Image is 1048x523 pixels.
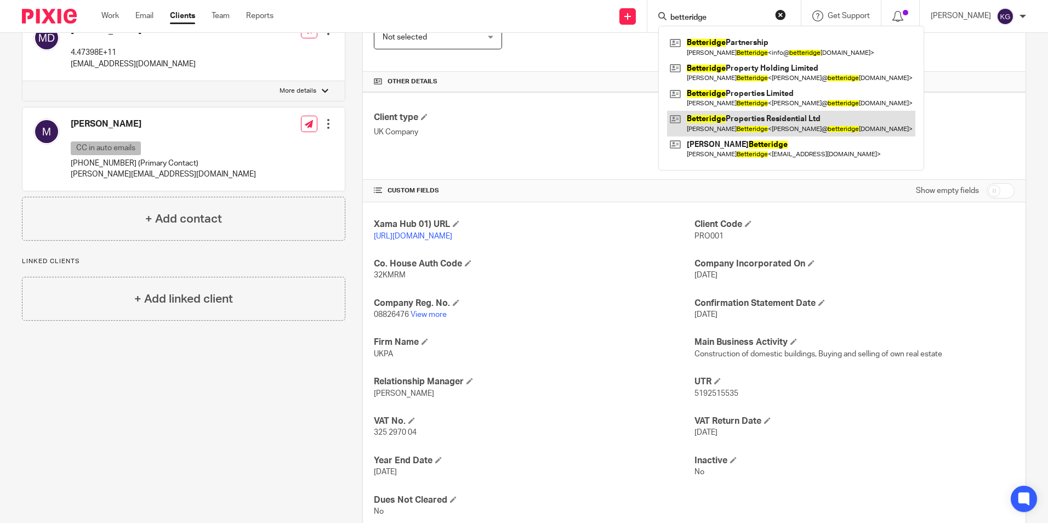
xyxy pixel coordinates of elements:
h4: Confirmation Statement Date [694,298,1015,309]
span: Construction of domestic buildings, Buying and selling of own real estate [694,350,942,358]
h4: Year End Date [374,455,694,467]
h4: Company Incorporated On [694,258,1015,270]
span: 325 2970 04 [374,429,417,436]
h4: Company Reg. No. [374,298,694,309]
a: Team [212,10,230,21]
p: 4.47398E+11 [71,47,196,58]
h4: Xama Hub 01) URL [374,219,694,230]
p: UK Company [374,127,694,138]
h4: VAT Return Date [694,416,1015,427]
h4: Client type [374,112,694,123]
h4: VAT No. [374,416,694,427]
h4: Dues Not Cleared [374,494,694,506]
p: [PERSON_NAME][EMAIL_ADDRESS][DOMAIN_NAME] [71,169,256,180]
p: [PERSON_NAME] [931,10,991,21]
a: View more [411,311,447,319]
a: Email [135,10,153,21]
span: [DATE] [694,429,717,436]
h4: UTR [694,376,1015,388]
label: Show empty fields [916,185,979,196]
a: Work [101,10,119,21]
span: 08826476 [374,311,409,319]
h4: [PERSON_NAME] [71,118,256,130]
span: No [694,468,704,476]
h4: + Add linked client [134,291,233,308]
p: Linked clients [22,257,345,266]
span: Not selected [383,33,427,41]
span: UKPA [374,350,393,358]
img: svg%3E [33,118,60,145]
span: [DATE] [374,468,397,476]
h4: Inactive [694,455,1015,467]
a: Reports [246,10,274,21]
h4: CUSTOM FIELDS [374,186,694,195]
p: More details [280,87,316,95]
img: svg%3E [996,8,1014,25]
img: svg%3E [33,25,60,51]
input: Search [669,13,768,23]
h4: Firm Name [374,337,694,348]
span: 32KMRM [374,271,406,279]
span: [DATE] [694,311,717,319]
span: [PERSON_NAME] [374,390,434,397]
span: [DATE] [694,271,717,279]
span: Get Support [828,12,870,20]
button: Clear [775,9,786,20]
a: [URL][DOMAIN_NAME] [374,232,452,240]
span: PRO001 [694,232,724,240]
a: Clients [170,10,195,21]
h4: + Add contact [145,211,222,228]
h4: Relationship Manager [374,376,694,388]
span: No [374,508,384,515]
p: [PHONE_NUMBER] (Primary Contact) [71,158,256,169]
h4: Main Business Activity [694,337,1015,348]
span: 5192515535 [694,390,738,397]
p: [EMAIL_ADDRESS][DOMAIN_NAME] [71,59,196,70]
img: Pixie [22,9,77,24]
h4: Client Code [694,219,1015,230]
p: CC in auto emails [71,141,141,155]
h4: Co. House Auth Code [374,258,694,270]
span: Other details [388,77,437,86]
